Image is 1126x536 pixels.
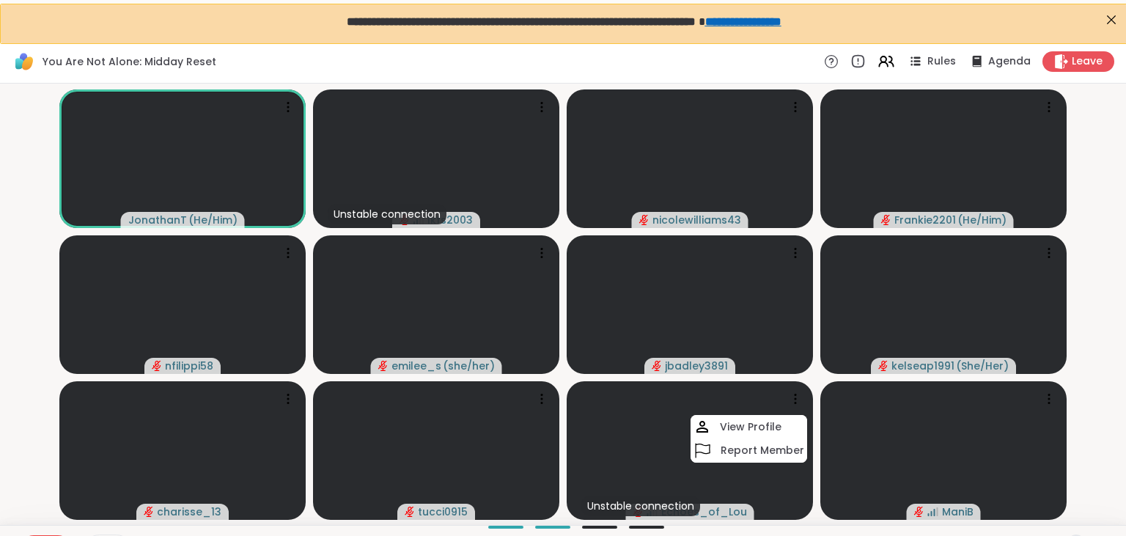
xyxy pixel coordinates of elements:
span: emilee_s [391,359,441,373]
span: audio-muted [878,361,888,371]
span: audio-muted [914,507,924,517]
div: Unstable connection [581,496,700,516]
span: ManiB [942,504,974,519]
span: nfilippi58 [165,359,213,373]
span: kelseap1991 [891,359,954,373]
span: audio-muted [652,361,662,371]
span: JonathanT [128,213,187,227]
span: tucci0915 [418,504,468,519]
span: ( He/Him ) [188,213,238,227]
span: audio-muted [144,507,154,517]
span: audio-muted [152,361,162,371]
span: audio-muted [378,361,389,371]
span: You Are Not Alone: Midday Reset [43,54,216,69]
span: ( She/Her ) [956,359,1009,373]
span: jbadley3891 [665,359,728,373]
div: Close Step [1101,6,1120,25]
span: Rules [927,54,956,69]
img: ShareWell Logomark [12,49,37,74]
span: audio-muted [405,507,415,517]
span: Agenda [988,54,1031,69]
span: ( He/Him ) [957,213,1007,227]
span: Frankie2201 [894,213,956,227]
span: Leave [1072,54,1103,69]
span: lkfs2003 [427,213,473,227]
span: charisse_13 [157,504,221,519]
span: audio-muted [639,215,650,225]
span: Echoes_of_Lou [661,504,747,519]
span: audio-muted [881,215,891,225]
span: ( she/her ) [443,359,495,373]
div: Unstable connection [328,204,446,224]
span: nicolewilliams43 [652,213,741,227]
h4: View Profile [720,419,781,434]
h4: Report Member [721,443,804,458]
